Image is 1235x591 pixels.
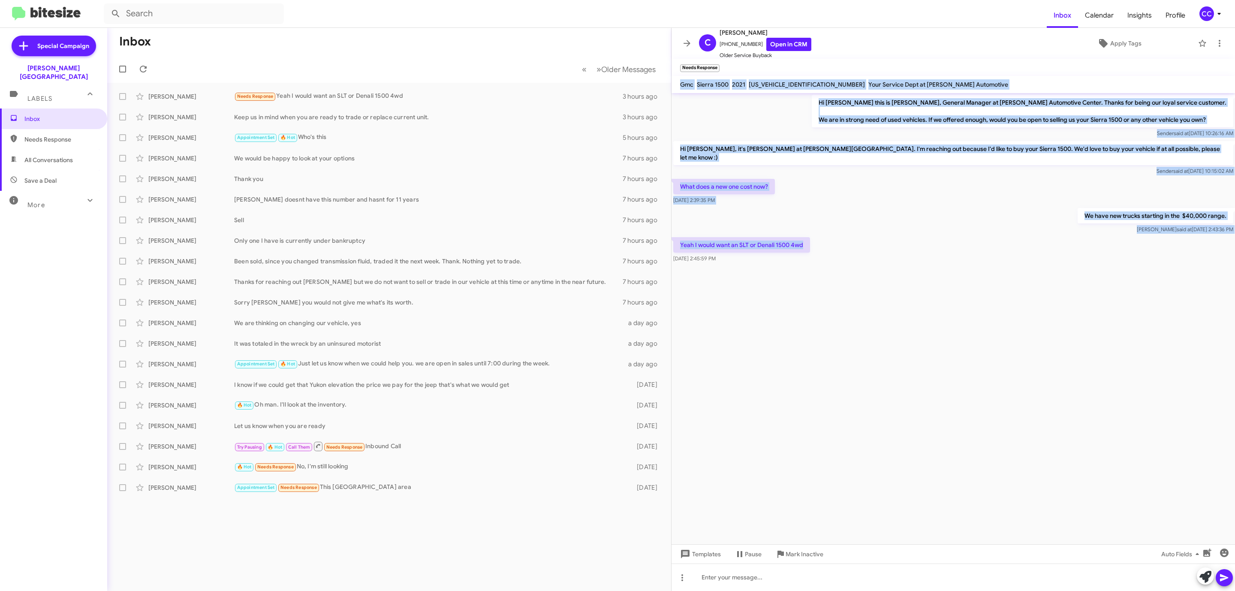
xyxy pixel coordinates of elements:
a: Inbox [1047,3,1078,28]
div: a day ago [626,360,664,368]
div: [PERSON_NAME] [148,216,234,224]
span: Older Messages [601,65,656,74]
div: [PERSON_NAME] doesnt have this number and hasnt for 11 years [234,195,623,204]
span: » [596,64,601,75]
button: Mark Inactive [768,546,830,562]
span: Special Campaign [37,42,89,50]
div: I know if we could get that Yukon elevation the price we pay for the jeep that's what we would get [234,380,626,389]
p: Yeah I would want an SLT or Denali 1500 4wd [673,237,810,253]
div: [DATE] [626,483,664,492]
span: Needs Response [257,464,294,470]
span: More [27,201,45,209]
span: Inbox [24,115,97,123]
span: Sender [DATE] 10:15:02 AM [1157,168,1233,174]
div: [PERSON_NAME] [148,92,234,101]
div: Been sold, since you changed transmission fluid, traded it the next week. Thank. Nothing yet to t... [234,257,623,265]
div: [PERSON_NAME] [148,133,234,142]
span: C [705,36,711,50]
div: Thank you [234,175,623,183]
a: Calendar [1078,3,1121,28]
span: 2021 [732,81,745,88]
div: 3 hours ago [623,92,664,101]
div: 7 hours ago [623,216,664,224]
span: Appointment Set [237,485,275,490]
div: [DATE] [626,442,664,451]
div: Sorry [PERSON_NAME] you would not give me what's its worth. [234,298,623,307]
div: [DATE] [626,422,664,430]
div: We are thinking on changing our vehicle, yes [234,319,626,327]
div: [PERSON_NAME] [148,319,234,327]
span: [PHONE_NUMBER] [720,38,811,51]
span: Older Service Buyback [720,51,811,60]
span: Apply Tags [1110,36,1142,51]
div: Just let us know when we could help you. we are open in sales until 7:00 during the week. [234,359,626,369]
span: Sender [DATE] 10:26:16 AM [1157,130,1233,136]
a: Open in CRM [766,38,811,51]
div: Yeah I would want an SLT or Denali 1500 4wd [234,91,623,101]
span: [DATE] 2:45:59 PM [673,255,716,262]
div: [PERSON_NAME] [148,175,234,183]
span: Call Them [288,444,310,450]
div: [PERSON_NAME] [148,277,234,286]
span: Needs Response [280,485,317,490]
div: Who's this [234,133,623,142]
a: Profile [1159,3,1192,28]
div: 7 hours ago [623,257,664,265]
div: 7 hours ago [623,277,664,286]
a: Insights [1121,3,1159,28]
a: Special Campaign [12,36,96,56]
div: Let us know when you are ready [234,422,626,430]
span: [PERSON_NAME] [DATE] 2:43:36 PM [1137,226,1233,232]
div: We would be happy to look at your options [234,154,623,163]
p: What does a new one cost now? [673,179,775,194]
span: Needs Response [326,444,363,450]
span: Gmc [680,81,693,88]
p: Hi [PERSON_NAME] this is [PERSON_NAME], General Manager at [PERSON_NAME] Automotive Center. Thank... [812,95,1233,127]
div: [PERSON_NAME] [148,380,234,389]
div: 7 hours ago [623,298,664,307]
div: [PERSON_NAME] [148,236,234,245]
div: [PERSON_NAME] [148,298,234,307]
span: Try Pausing [237,444,262,450]
span: Save a Deal [24,176,57,185]
div: 5 hours ago [623,133,664,142]
button: Auto Fields [1154,546,1209,562]
span: Pause [745,546,762,562]
span: « [582,64,587,75]
span: Your Service Dept at [PERSON_NAME] Automotive [868,81,1008,88]
p: We have new trucks starting in the $40,000 range. [1078,208,1233,223]
div: 3 hours ago [623,113,664,121]
div: [PERSON_NAME] [148,360,234,368]
div: [DATE] [626,401,664,410]
button: Templates [672,546,728,562]
span: Mark Inactive [786,546,823,562]
div: [PERSON_NAME] [148,442,234,451]
div: [PERSON_NAME] [148,113,234,121]
div: [DATE] [626,463,664,471]
div: 7 hours ago [623,175,664,183]
div: [PERSON_NAME] [148,195,234,204]
div: a day ago [626,339,664,348]
button: Previous [577,60,592,78]
div: [DATE] [626,380,664,389]
span: [DATE] 2:39:35 PM [673,197,715,203]
span: Appointment Set [237,361,275,367]
div: Sell [234,216,623,224]
div: [PERSON_NAME] [148,401,234,410]
div: [PERSON_NAME] [148,154,234,163]
div: a day ago [626,319,664,327]
div: [PERSON_NAME] [148,463,234,471]
span: 🔥 Hot [280,361,295,367]
div: [PERSON_NAME] [148,483,234,492]
button: Next [591,60,661,78]
div: [PERSON_NAME] [148,422,234,430]
small: Needs Response [680,64,720,72]
span: Labels [27,95,52,103]
button: Apply Tags [1044,36,1194,51]
span: [US_VEHICLE_IDENTIFICATION_NUMBER] [749,81,865,88]
div: 7 hours ago [623,195,664,204]
div: 7 hours ago [623,154,664,163]
div: Thanks for reaching out [PERSON_NAME] but we do not want to sell or trade in our vehicle at this ... [234,277,623,286]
